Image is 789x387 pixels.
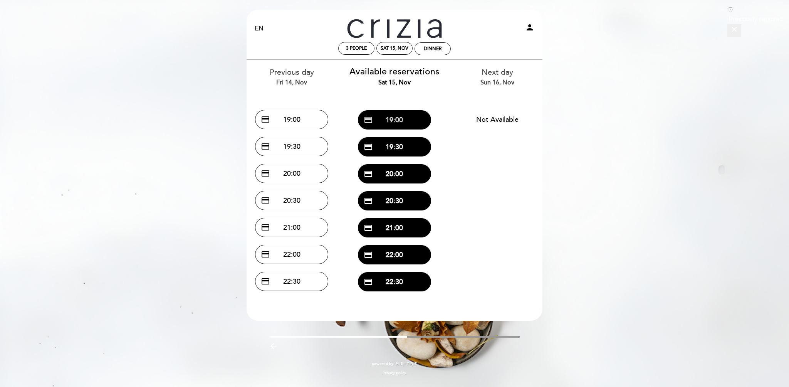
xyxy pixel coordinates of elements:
a: Crizia [346,18,443,39]
button: credit_card 20:00 [358,164,431,183]
div: Available reservations [349,66,440,87]
button: credit_card 22:00 [255,245,328,264]
button: credit_card 19:30 [358,137,431,156]
span: credit_card [261,250,270,259]
button: credit_card 22:30 [255,272,328,291]
button: credit_card 19:00 [255,110,328,129]
span: credit_card [261,277,270,286]
button: credit_card 21:00 [358,218,431,237]
span: credit_card [261,196,270,205]
span: credit_card [261,115,270,124]
span: credit_card [364,250,373,259]
button: credit_card 21:00 [255,218,328,237]
button: credit_card 22:00 [358,245,431,264]
span: credit_card [364,169,373,178]
span: credit_card [261,169,270,178]
a: Privacy policy [383,370,406,376]
a: powered by [372,361,417,367]
button: credit_card 20:30 [255,191,328,210]
div: Sun 16, Nov [452,78,543,87]
span: credit_card [364,223,373,232]
span: credit_card [261,223,270,232]
button: person [525,23,534,35]
button: credit_card 19:00 [358,110,431,130]
div: Next day [452,67,543,87]
img: MEITRE [395,362,417,366]
button: credit_card 22:30 [358,272,431,291]
span: credit_card [364,115,373,125]
div: Previous day [246,67,337,87]
span: credit_card [364,277,373,286]
button: Not Available [461,110,534,129]
i: arrow_backward [269,342,278,351]
button: credit_card 19:30 [255,137,328,156]
div: Sat 15, Nov [349,78,440,87]
span: credit_card [261,142,270,151]
span: powered by [372,361,393,367]
div: Fri 14, Nov [246,78,337,87]
div: Dinner [424,46,442,52]
span: credit_card [364,196,373,205]
button: credit_card 20:30 [358,191,431,210]
span: credit_card [364,142,373,151]
div: Sat 15, Nov [381,45,408,51]
button: credit_card 20:00 [255,164,328,183]
i: person [525,23,534,32]
span: 3 people [346,45,367,51]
